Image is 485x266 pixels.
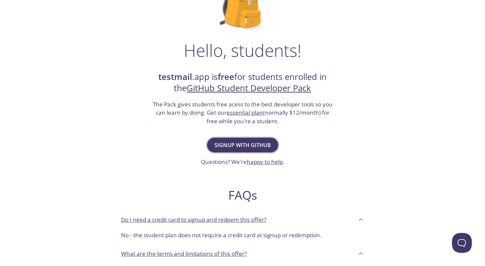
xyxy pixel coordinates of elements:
div: Do I need a credit card to signup and redeem this offer? [116,210,369,228]
strong: testmail [158,71,192,83]
button: Signup with GitHub [207,138,278,152]
h3: The Pack gives students free acess to the best developer tools so you can learn by doing. Get our... [152,100,333,126]
span: Signup with GitHub [214,140,271,150]
strong: free [218,71,234,83]
p: Do I need a credit card to signup and redeem this offer? [121,215,266,224]
a: essential plan [227,109,263,116]
a: happy to help [247,158,283,166]
h2: FAQs [116,188,369,203]
p: No - the student plan does not require a credit card at signup or redemption. [121,231,364,240]
h2: .app is for students enrolled in the [152,71,333,94]
a: GitHub Student Developer Pack [187,82,311,94]
iframe: Help Scout Beacon - Open [452,233,472,253]
h1: Hello, students! [184,40,301,60]
div: Do I need a credit card to signup and redeem this offer? [116,228,369,245]
div: What are the terms and limitations of this offer? [116,245,369,263]
h3: Questions? We're . [201,158,284,166]
p: What are the terms and limitations of this offer? [121,249,247,258]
